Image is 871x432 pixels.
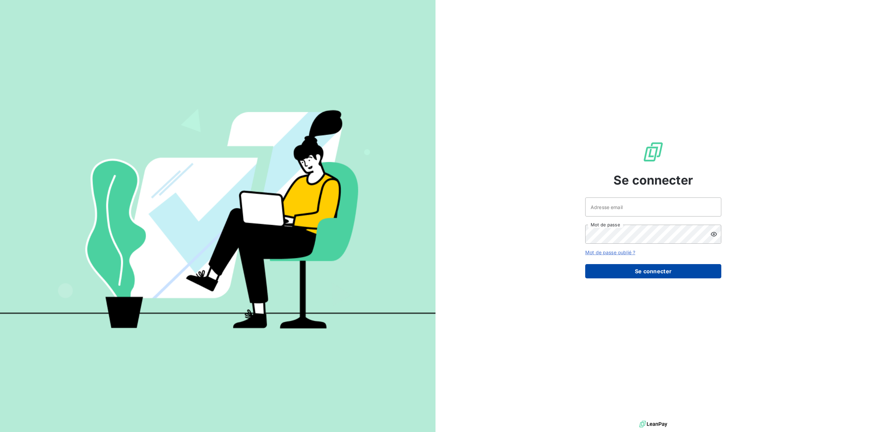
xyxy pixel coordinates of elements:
[613,171,693,189] span: Se connecter
[585,264,721,278] button: Se connecter
[585,249,635,255] a: Mot de passe oublié ?
[642,141,664,163] img: Logo LeanPay
[585,197,721,217] input: placeholder
[639,419,667,429] img: logo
